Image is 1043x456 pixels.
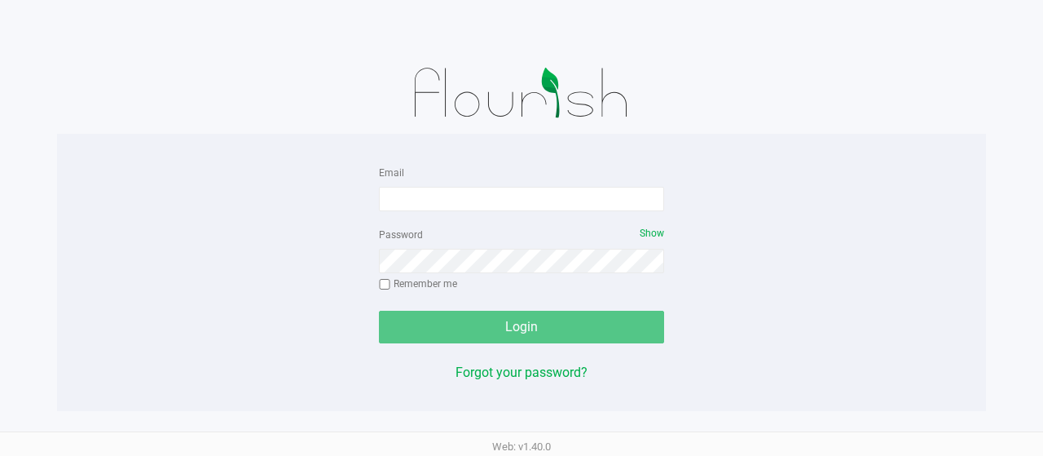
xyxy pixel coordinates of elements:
[379,166,404,180] label: Email
[379,277,457,291] label: Remember me
[492,441,551,453] span: Web: v1.40.0
[455,363,588,383] button: Forgot your password?
[379,279,390,290] input: Remember me
[640,228,664,239] span: Show
[379,228,423,242] label: Password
